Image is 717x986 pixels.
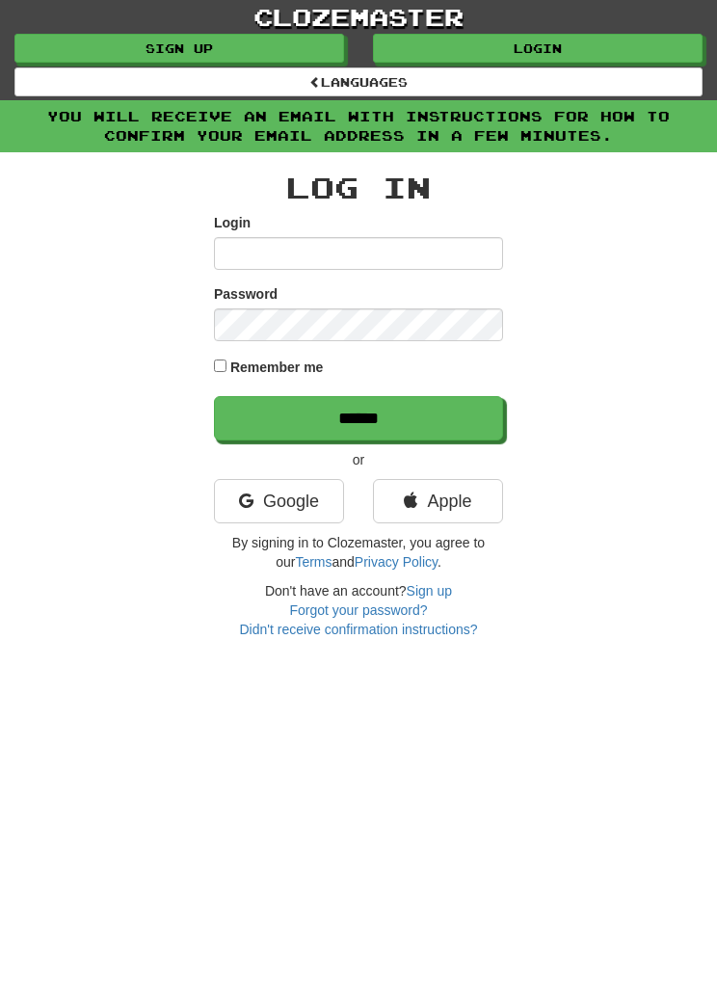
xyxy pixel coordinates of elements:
a: Terms [295,554,332,570]
a: Languages [14,67,703,96]
a: Privacy Policy [355,554,438,570]
div: Don't have an account? [214,581,503,639]
h2: Log In [214,172,503,203]
a: Sign up [407,583,452,599]
a: Didn't receive confirmation instructions? [239,622,477,637]
a: Login [373,34,703,63]
a: Apple [373,479,503,523]
label: Login [214,213,251,232]
a: Google [214,479,344,523]
p: or [214,450,503,469]
a: Forgot your password? [289,602,427,618]
p: By signing in to Clozemaster, you agree to our and . [214,533,503,572]
label: Remember me [230,358,324,377]
label: Password [214,284,278,304]
a: Sign up [14,34,344,63]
